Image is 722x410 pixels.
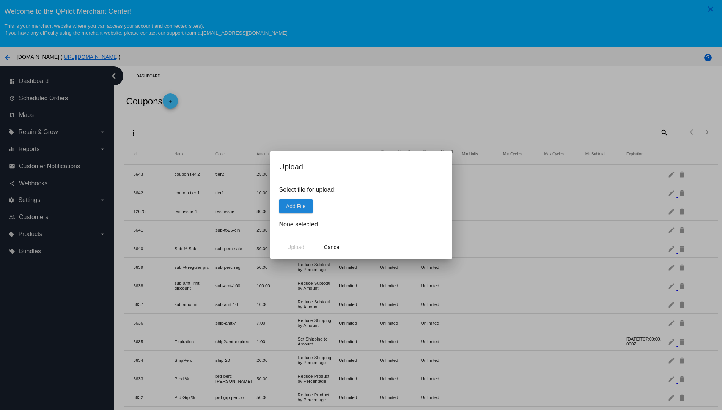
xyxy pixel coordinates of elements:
span: Add File [286,203,305,209]
button: Close dialog [316,240,349,254]
p: Select file for upload: [279,186,443,193]
button: Upload [279,240,313,254]
button: Add File [279,199,313,213]
span: Upload [287,244,304,250]
h2: Upload [279,161,443,173]
h4: None selected [279,221,443,228]
span: Cancel [324,244,341,250]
